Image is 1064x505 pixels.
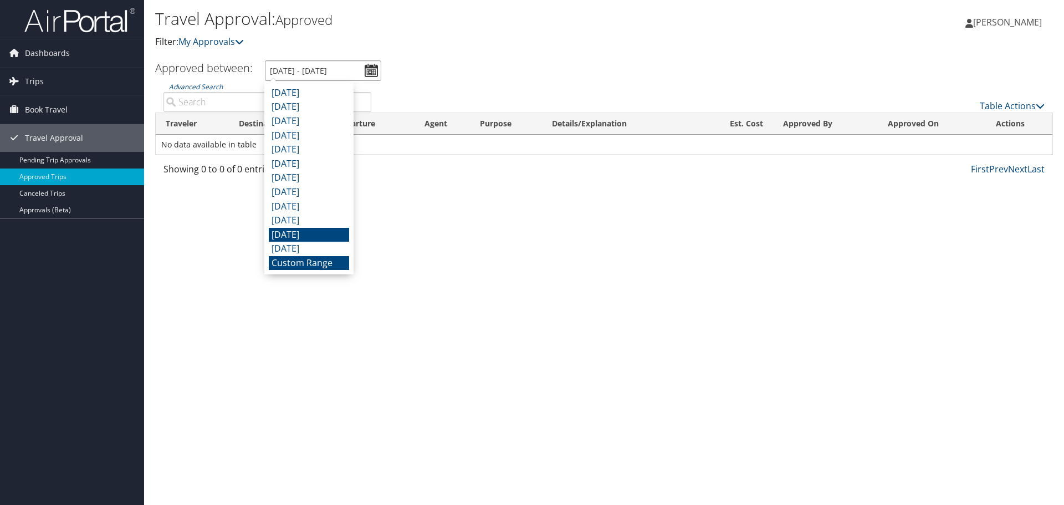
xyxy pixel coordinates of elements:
li: [DATE] [269,114,349,129]
span: Travel Approval [25,124,83,152]
span: Trips [25,68,44,95]
a: Advanced Search [169,82,223,91]
a: [PERSON_NAME] [965,6,1053,39]
th: Actions [986,113,1052,135]
li: [DATE] [269,157,349,171]
th: Traveler: activate to sort column ascending [156,113,229,135]
th: Destination: activate to sort column ascending [229,113,327,135]
span: Book Travel [25,96,68,124]
small: Approved [275,11,332,29]
li: [DATE] [269,86,349,100]
a: Next [1008,163,1027,175]
th: Approved On: activate to sort column ascending [878,113,985,135]
li: [DATE] [269,200,349,214]
a: Prev [989,163,1008,175]
th: Est. Cost: activate to sort column ascending [699,113,773,135]
input: Advanced Search [163,92,371,112]
li: [DATE] [269,242,349,256]
li: [DATE] [269,142,349,157]
th: Details/Explanation [542,113,699,135]
li: [DATE] [269,129,349,143]
span: Dashboards [25,39,70,67]
div: Showing 0 to 0 of 0 entries [163,162,371,181]
h1: Travel Approval: [155,7,754,30]
th: Departure: activate to sort column ascending [326,113,415,135]
a: First [971,163,989,175]
p: Filter: [155,35,754,49]
li: Custom Range [269,256,349,271]
li: [DATE] [269,228,349,242]
th: Approved By: activate to sort column ascending [773,113,878,135]
a: Last [1027,163,1045,175]
li: [DATE] [269,171,349,185]
td: No data available in table [156,135,1052,155]
img: airportal-logo.png [24,7,135,33]
a: My Approvals [178,35,244,48]
a: Table Actions [980,100,1045,112]
li: [DATE] [269,213,349,228]
h3: Approved between: [155,60,253,75]
th: Agent [415,113,470,135]
li: [DATE] [269,100,349,114]
th: Purpose [470,113,542,135]
span: [PERSON_NAME] [973,16,1042,28]
input: [DATE] - [DATE] [265,60,381,81]
li: [DATE] [269,185,349,200]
